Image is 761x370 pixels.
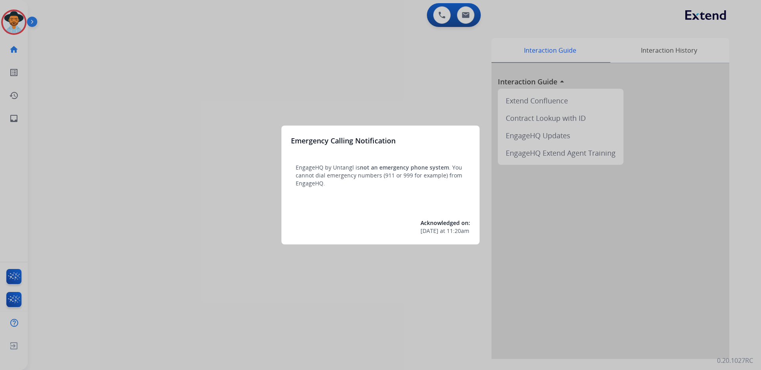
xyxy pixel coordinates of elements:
[360,164,449,171] span: not an emergency phone system
[421,227,438,235] span: [DATE]
[291,135,396,146] h3: Emergency Calling Notification
[421,219,470,227] span: Acknowledged on:
[421,227,470,235] div: at
[296,164,465,187] p: EngageHQ by Untangl is . You cannot dial emergency numbers (911 or 999 for example) from EngageHQ.
[447,227,469,235] span: 11:20am
[717,356,753,365] p: 0.20.1027RC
